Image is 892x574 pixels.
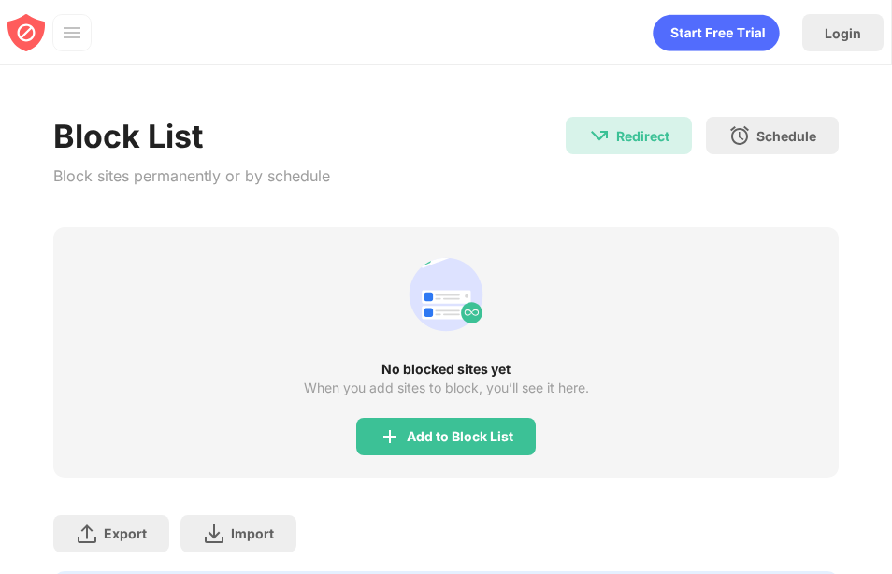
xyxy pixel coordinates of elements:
div: animation [401,250,491,339]
div: Block List [53,117,330,155]
div: When you add sites to block, you’ll see it here. [304,380,589,395]
div: No blocked sites yet [53,362,839,377]
div: Export [104,525,147,541]
div: Block sites permanently or by schedule [53,163,330,190]
div: animation [653,14,780,51]
div: Login [825,25,861,41]
div: Import [231,525,274,541]
div: Schedule [756,128,816,144]
img: blocksite-icon-red.svg [7,14,45,51]
div: Add to Block List [407,429,513,444]
div: Redirect [616,128,669,144]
